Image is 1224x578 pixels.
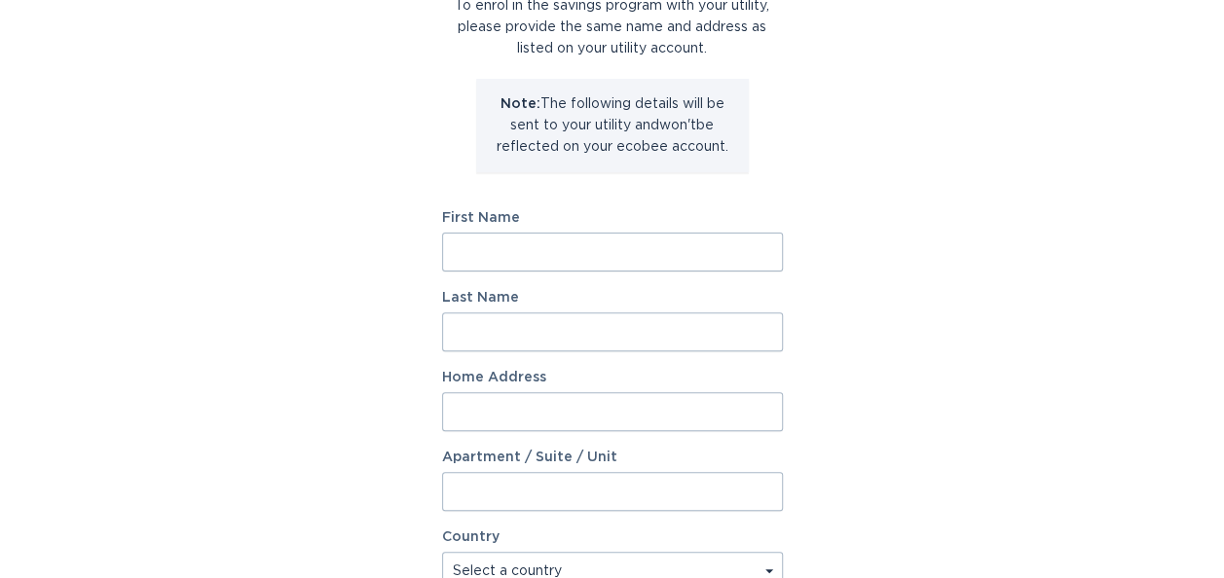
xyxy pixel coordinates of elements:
label: Last Name [442,291,783,305]
label: First Name [442,211,783,225]
strong: Note: [501,97,540,111]
label: Apartment / Suite / Unit [442,451,783,464]
label: Country [442,530,500,544]
p: The following details will be sent to your utility and won't be reflected on your ecobee account. [491,93,734,158]
label: Home Address [442,371,783,384]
